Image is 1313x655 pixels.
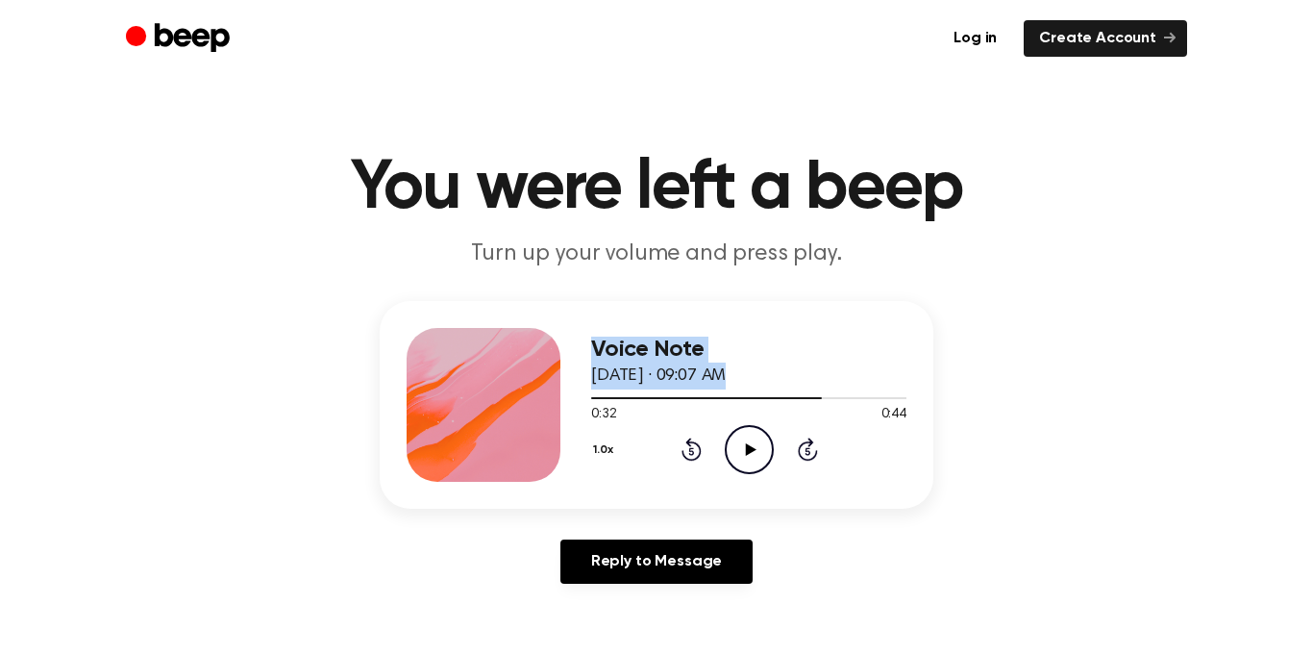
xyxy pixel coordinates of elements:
a: Reply to Message [560,540,753,584]
a: Create Account [1024,20,1187,57]
button: 1.0x [591,434,621,466]
a: Log in [938,20,1012,57]
span: 0:44 [881,405,906,425]
a: Beep [126,20,235,58]
h3: Voice Note [591,337,906,363]
span: [DATE] · 09:07 AM [591,367,726,385]
p: Turn up your volume and press play. [287,239,1026,270]
h1: You were left a beep [164,154,1149,223]
span: 0:32 [591,405,616,425]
